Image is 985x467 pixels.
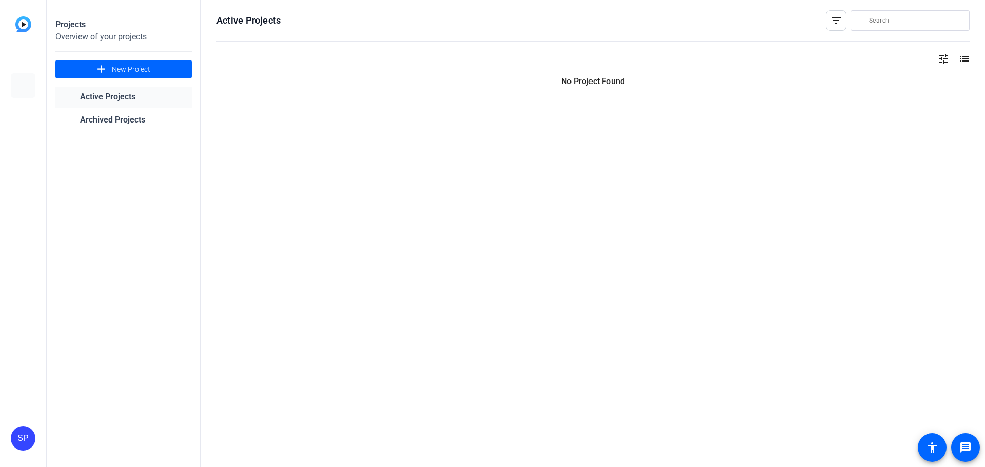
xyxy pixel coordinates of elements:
mat-icon: filter_list [830,14,842,27]
mat-icon: add [95,63,108,76]
mat-icon: tune [937,53,950,65]
input: Search [869,14,961,27]
h1: Active Projects [216,14,281,27]
span: New Project [112,64,150,75]
mat-icon: list [957,53,970,65]
div: Projects [55,18,192,31]
div: Overview of your projects [55,31,192,43]
div: SP [11,426,35,451]
a: Active Projects [55,87,192,108]
a: Archived Projects [55,110,192,131]
mat-icon: accessibility [926,441,938,454]
p: No Project Found [216,75,970,88]
mat-icon: message [959,441,972,454]
img: blue-gradient.svg [15,16,31,32]
button: New Project [55,60,192,78]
